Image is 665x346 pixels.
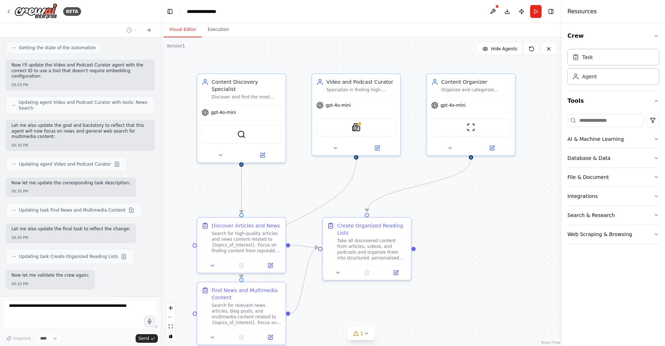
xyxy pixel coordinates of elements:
div: Task [582,54,593,61]
button: Open in side panel [258,261,283,270]
span: Improve [13,336,31,341]
button: AI & Machine Learning [567,130,659,148]
button: Tools [567,91,659,111]
g: Edge from a3ccc9dd-968c-4bcd-af95-e85ea8bdcfdf to 2025b6b2-0777-4cb7-8642-dcbfd282c9be [290,244,318,317]
button: Open in side panel [357,144,397,152]
img: ScrapeWebsiteTool [467,123,475,132]
h4: Resources [567,7,597,16]
span: gpt-4o-mini [211,110,236,115]
div: Search for relevant news articles, blog posts, and multimedia content related to {topics_of_inter... [212,303,281,326]
button: toggle interactivity [166,331,175,341]
button: Open in side panel [383,268,408,277]
button: Open in side panel [242,151,283,160]
div: Content Discovery SpecialistDiscover and find the most relevant and high-quality articles, videos... [197,73,286,163]
button: Hide right sidebar [546,6,556,17]
button: Crew [567,26,659,46]
button: Start a new chat [143,26,155,34]
div: Search & Research [567,212,615,219]
div: Find News and Multimedia Content [212,287,281,301]
div: AI & Machine Learning [567,135,624,143]
button: zoom out [166,313,175,322]
div: Video and Podcast Curator [326,78,396,86]
div: Agent [582,73,597,80]
p: Now let me validate the crew again: [11,273,89,278]
span: gpt-4o-mini [326,102,351,108]
nav: breadcrumb [187,8,223,15]
div: Integrations [567,193,598,200]
span: Send [138,336,149,341]
button: Send [136,334,158,343]
button: File & Document [567,168,659,186]
div: Database & Data [567,154,610,162]
div: Create Organized Reading ListsTake all discovered content from articles, videos, and podcasts and... [322,217,412,281]
button: No output available [226,261,257,270]
button: Database & Data [567,149,659,167]
div: Organize and categorize discovered content into structured reading lists, create comprehensive su... [441,87,511,93]
div: 09:30 PM [11,235,130,240]
div: Version 1 [166,43,185,49]
p: Now I'll update the Video and Podcast Curator agent with the correct ID to use a tool that doesn'... [11,63,149,79]
button: Open in side panel [258,333,283,342]
div: Discover Articles and NewsSearch for high-quality articles and news content related to {topics_of... [197,217,286,273]
div: Web Scraping & Browsing [567,231,632,238]
span: Getting the state of the automation [19,45,96,51]
div: Take all discovered content from articles, videos, and podcasts and organize them into structured... [337,238,407,261]
span: Updating agent Video and Podcast Curator [19,161,111,167]
span: 1 [360,330,364,337]
button: Integrations [567,187,659,206]
div: Create Organized Reading Lists [337,222,407,236]
div: Content Organizer [441,78,511,86]
div: Discover Articles and News [212,222,280,229]
span: Updating task Create Organized Reading Lists [19,254,118,259]
button: fit view [166,322,175,331]
p: Now let me update the corresponding task description: [11,180,130,186]
div: Crew [567,46,659,91]
g: Edge from 338e2319-f9ca-4c06-a169-540f0ea78562 to 2025b6b2-0777-4cb7-8642-dcbfd282c9be [290,242,318,251]
g: Edge from a2f40fe1-e2d3-4318-af5a-94f708d57234 to 2025b6b2-0777-4cb7-8642-dcbfd282c9be [363,160,475,212]
img: Logo [14,3,57,19]
span: Updating agent Video and Podcast Curator with tools: News Search [19,100,149,111]
g: Edge from 4d928880-eae7-4a41-85de-88511b565b12 to a3ccc9dd-968c-4bcd-af95-e85ea8bdcfdf [238,160,360,278]
button: Open in side panel [472,144,512,152]
div: BETA [63,7,81,16]
p: Let me also update the goal and backstory to reflect that this agent will now focus on news and g... [11,123,149,140]
button: No output available [226,333,257,342]
div: Find News and Multimedia ContentSearch for relevant news articles, blog posts, and multimedia con... [197,282,286,345]
div: React Flow controls [166,303,175,341]
button: Web Scraping & Browsing [567,225,659,244]
div: Search for high-quality articles and news content related to {topics_of_interest}. Focus on findi... [212,231,281,254]
button: No output available [352,268,382,277]
img: SerplyNewsSearchTool [352,123,360,132]
a: React Flow attribution [541,341,561,345]
button: Switch to previous chat [123,26,141,34]
div: Specialize in finding high-quality news articles, blog posts, and multimedia content related to {... [326,87,396,93]
g: Edge from d3020f4c-6bdd-4810-9d77-55ad18d28b85 to 338e2319-f9ca-4c06-a169-540f0ea78562 [238,160,245,213]
span: gpt-4o-mini [440,102,466,108]
button: Improve [3,334,34,343]
button: Visual Editor [164,22,202,37]
div: 09:30 PM [11,143,149,148]
button: zoom in [166,303,175,313]
div: Video and Podcast CuratorSpecialize in finding high-quality news articles, blog posts, and multim... [311,73,401,156]
div: 09:29 PM [11,82,149,88]
button: Search & Research [567,206,659,225]
div: Discover and find the most relevant and high-quality articles, videos, and podcasts based on {top... [212,94,281,100]
div: 09:30 PM [11,281,89,287]
p: Let me also update the final task to reflect the change: [11,226,130,232]
div: 09:30 PM [11,189,130,194]
div: File & Document [567,174,609,181]
span: Hide Agents [491,46,517,52]
img: SerperDevTool [237,130,246,139]
div: Tools [567,111,659,250]
button: 1 [348,327,375,340]
button: Hide left sidebar [165,6,175,17]
button: Execution [202,22,235,37]
span: Updating task Find News and Multimedia Content [19,207,126,213]
div: Content Discovery Specialist [212,78,281,93]
div: Content OrganizerOrganize and categorize discovered content into structured reading lists, create... [426,73,516,156]
button: Click to speak your automation idea [144,316,155,327]
button: Hide Agents [478,43,522,55]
